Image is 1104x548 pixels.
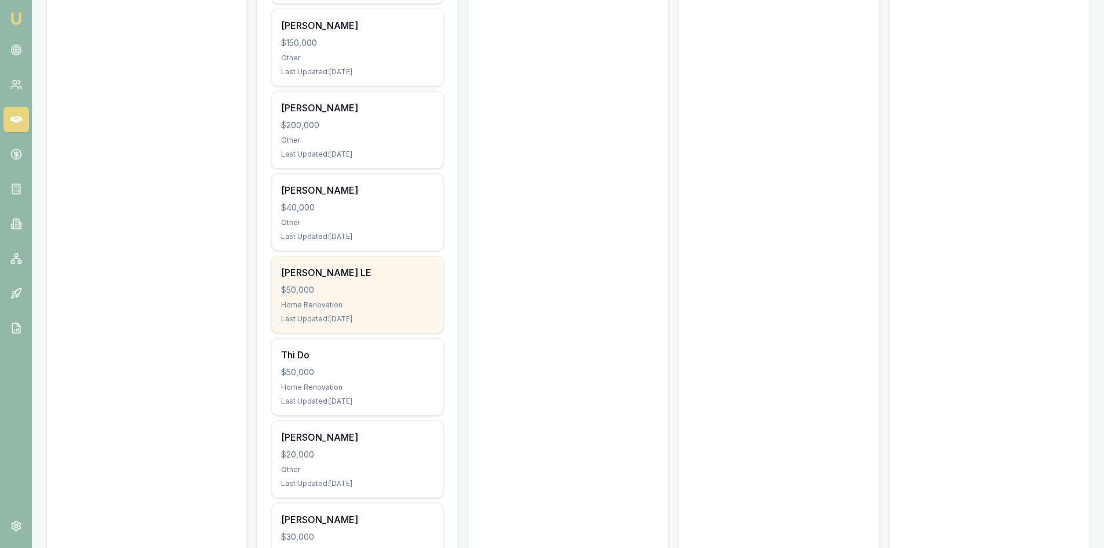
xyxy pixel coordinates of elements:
[281,53,433,63] div: Other
[281,348,433,362] div: Thi Do
[281,479,433,488] div: Last Updated: [DATE]
[281,314,433,324] div: Last Updated: [DATE]
[281,430,433,444] div: [PERSON_NAME]
[281,266,433,280] div: [PERSON_NAME] LE
[281,136,433,145] div: Other
[281,101,433,115] div: [PERSON_NAME]
[281,183,433,197] div: [PERSON_NAME]
[281,513,433,527] div: [PERSON_NAME]
[281,300,433,310] div: Home Renovation
[281,465,433,474] div: Other
[281,150,433,159] div: Last Updated: [DATE]
[281,218,433,227] div: Other
[281,449,433,460] div: $20,000
[281,119,433,131] div: $200,000
[281,531,433,543] div: $30,000
[281,366,433,378] div: $50,000
[281,232,433,241] div: Last Updated: [DATE]
[281,37,433,49] div: $150,000
[281,202,433,213] div: $40,000
[281,397,433,406] div: Last Updated: [DATE]
[9,12,23,26] img: emu-icon-u.png
[281,67,433,77] div: Last Updated: [DATE]
[281,19,433,32] div: [PERSON_NAME]
[281,284,433,296] div: $50,000
[281,383,433,392] div: Home Renovation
